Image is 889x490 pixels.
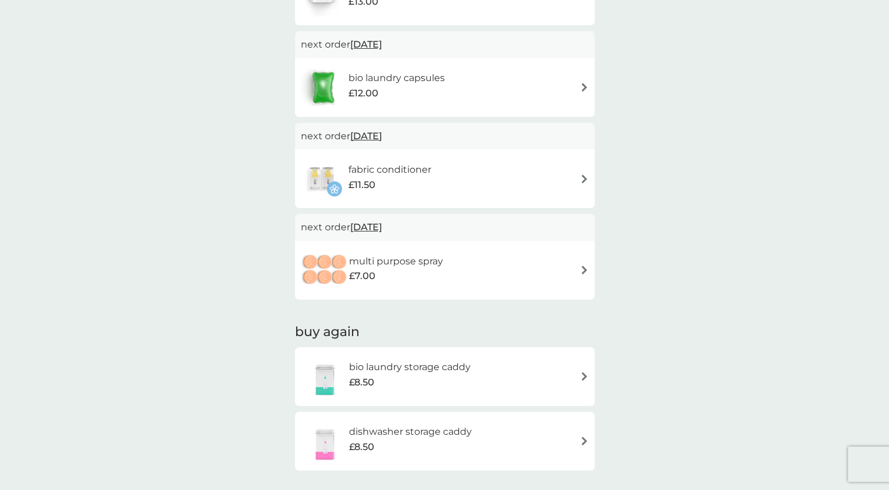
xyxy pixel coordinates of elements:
h6: bio laundry storage caddy [349,360,471,375]
h6: bio laundry capsules [348,71,445,86]
h6: multi purpose spray [349,254,443,269]
p: next order [301,129,589,144]
img: fabric conditioner [301,158,342,199]
img: bio laundry storage caddy [301,356,349,397]
h6: fabric conditioner [348,162,431,177]
span: [DATE] [350,125,382,147]
span: £11.50 [348,177,375,193]
h6: dishwasher storage caddy [349,424,472,439]
span: £8.50 [349,375,374,390]
img: arrow right [580,437,589,445]
span: £8.50 [349,439,374,455]
img: arrow right [580,83,589,92]
span: £7.00 [349,269,375,284]
img: arrow right [580,174,589,183]
h2: buy again [295,323,595,341]
span: £12.00 [348,86,378,101]
p: next order [301,220,589,235]
img: arrow right [580,372,589,381]
p: next order [301,37,589,52]
img: bio laundry capsules [301,67,345,108]
img: dishwasher storage caddy [301,421,349,462]
img: arrow right [580,266,589,274]
span: [DATE] [350,216,382,239]
img: multi purpose spray [301,250,349,291]
span: [DATE] [350,33,382,56]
